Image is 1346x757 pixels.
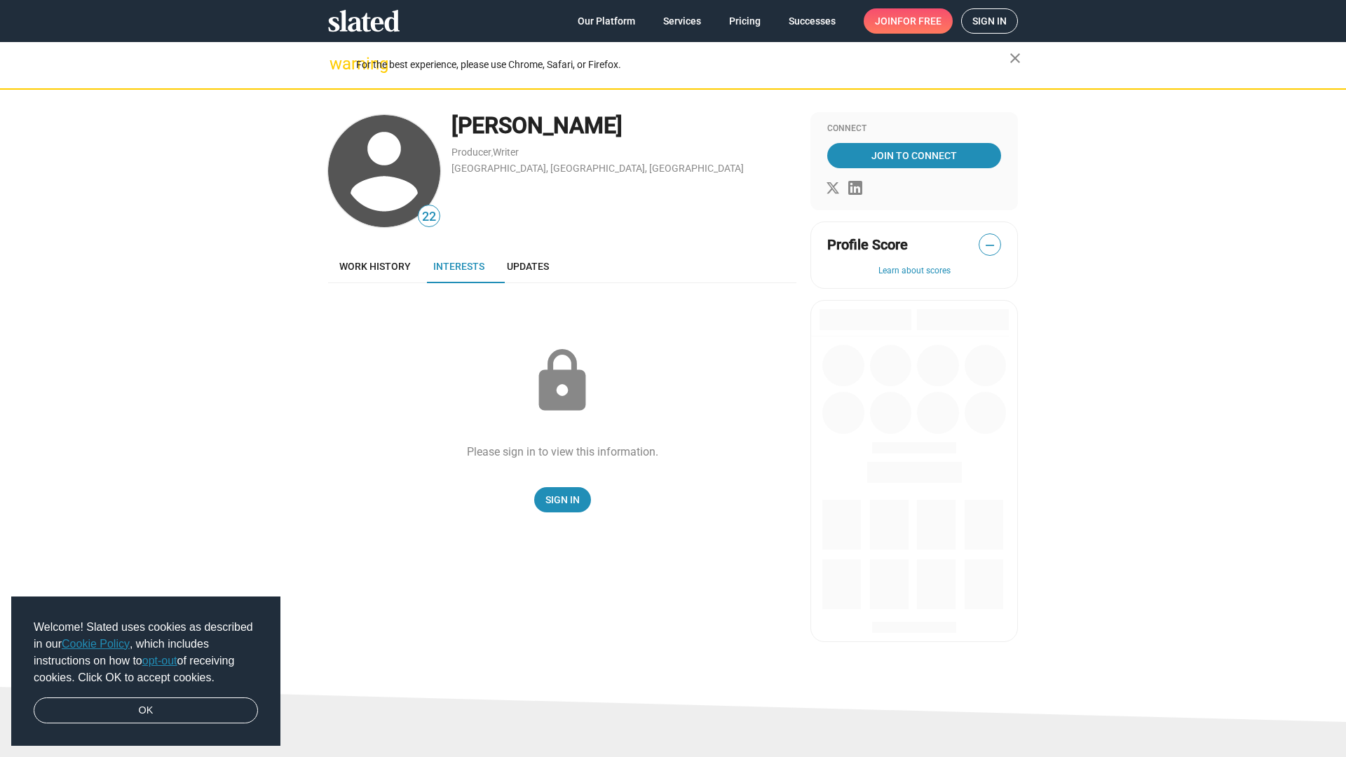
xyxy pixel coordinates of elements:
[827,143,1001,168] a: Join To Connect
[566,8,646,34] a: Our Platform
[339,261,411,272] span: Work history
[961,8,1018,34] a: Sign in
[34,697,258,724] a: dismiss cookie message
[830,143,998,168] span: Join To Connect
[507,261,549,272] span: Updates
[663,8,701,34] span: Services
[329,55,346,72] mat-icon: warning
[534,487,591,512] a: Sign In
[142,655,177,667] a: opt-out
[972,9,1007,33] span: Sign in
[527,346,597,416] mat-icon: lock
[578,8,635,34] span: Our Platform
[652,8,712,34] a: Services
[545,487,580,512] span: Sign In
[11,596,280,746] div: cookieconsent
[491,149,493,157] span: ,
[827,123,1001,135] div: Connect
[1007,50,1024,67] mat-icon: close
[422,250,496,283] a: Interests
[777,8,847,34] a: Successes
[34,619,258,686] span: Welcome! Slated uses cookies as described in our , which includes instructions on how to of recei...
[451,163,744,174] a: [GEOGRAPHIC_DATA], [GEOGRAPHIC_DATA], [GEOGRAPHIC_DATA]
[451,146,491,158] a: Producer
[827,266,1001,277] button: Learn about scores
[62,638,130,650] a: Cookie Policy
[419,207,440,226] span: 22
[875,8,941,34] span: Join
[827,236,908,254] span: Profile Score
[789,8,836,34] span: Successes
[433,261,484,272] span: Interests
[729,8,761,34] span: Pricing
[467,444,658,459] div: Please sign in to view this information.
[897,8,941,34] span: for free
[451,111,796,141] div: [PERSON_NAME]
[493,146,519,158] a: Writer
[328,250,422,283] a: Work history
[718,8,772,34] a: Pricing
[864,8,953,34] a: Joinfor free
[979,236,1000,254] span: —
[356,55,1009,74] div: For the best experience, please use Chrome, Safari, or Firefox.
[496,250,560,283] a: Updates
